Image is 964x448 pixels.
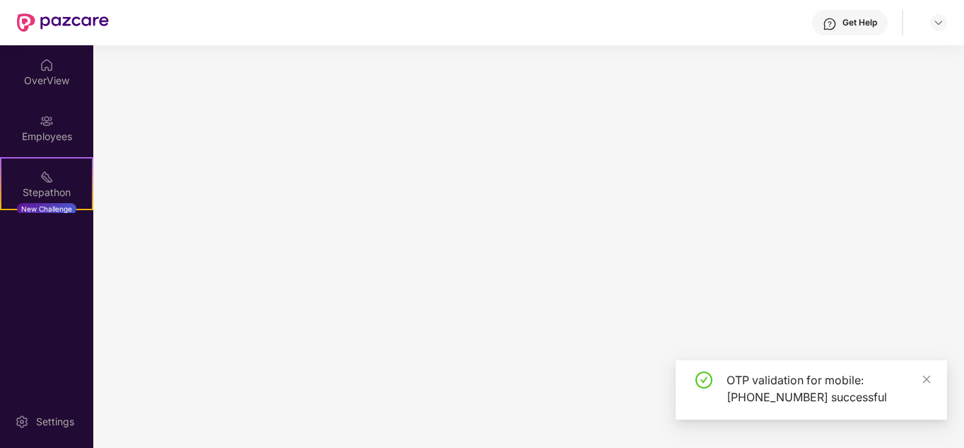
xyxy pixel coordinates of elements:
[727,372,930,406] div: OTP validation for mobile: [PHONE_NUMBER] successful
[842,17,877,28] div: Get Help
[1,185,92,200] div: Stepathon
[40,114,54,128] img: svg+xml;base64,PHN2ZyBpZD0iRW1wbG95ZWVzIiB4bWxucz0iaHR0cDovL3d3dy53My5vcmcvMjAwMC9zdmciIHdpZHRoPS...
[15,415,29,429] img: svg+xml;base64,PHN2ZyBpZD0iU2V0dGluZy0yMHgyMCIgeG1sbnM9Imh0dHA6Ly93d3cudzMub3JnLzIwMDAvc3ZnIiB3aW...
[695,372,712,389] span: check-circle
[933,17,944,28] img: svg+xml;base64,PHN2ZyBpZD0iRHJvcGRvd24tMzJ4MzIiIHhtbG5zPSJodHRwOi8vd3d3LnczLm9yZy8yMDAwL3N2ZyIgd2...
[922,374,931,384] span: close
[17,13,109,32] img: New Pazcare Logo
[823,17,837,31] img: svg+xml;base64,PHN2ZyBpZD0iSGVscC0zMngzMiIgeG1sbnM9Imh0dHA6Ly93d3cudzMub3JnLzIwMDAvc3ZnIiB3aWR0aD...
[40,170,54,184] img: svg+xml;base64,PHN2ZyB4bWxucz0iaHR0cDovL3d3dy53My5vcmcvMjAwMC9zdmciIHdpZHRoPSIyMSIgaGVpZ2h0PSIyMC...
[40,58,54,72] img: svg+xml;base64,PHN2ZyBpZD0iSG9tZSIgeG1sbnM9Imh0dHA6Ly93d3cudzMub3JnLzIwMDAvc3ZnIiB3aWR0aD0iMjAiIG...
[17,203,76,214] div: New Challenge
[32,415,78,429] div: Settings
